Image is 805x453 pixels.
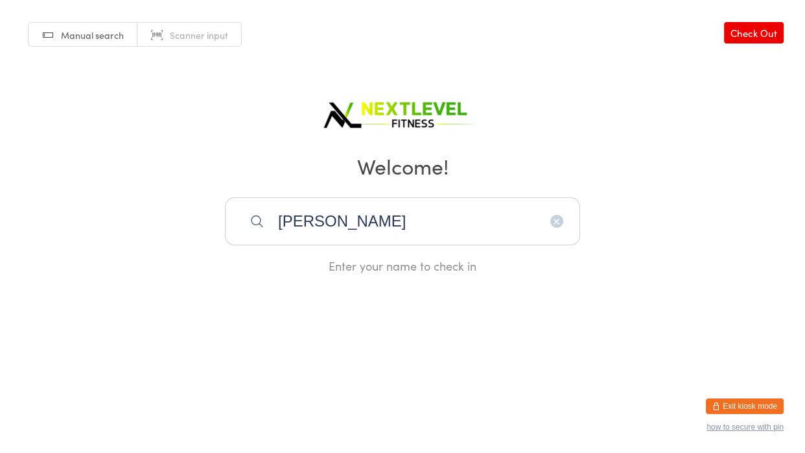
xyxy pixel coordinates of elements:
div: Enter your name to check in [225,258,580,274]
span: Manual search [61,29,124,42]
input: Search [225,197,580,245]
button: Exit kiosk mode [706,398,784,414]
a: Check Out [724,22,784,43]
button: how to secure with pin [706,422,784,432]
span: Scanner input [170,29,228,42]
img: Next Level Fitness [321,91,484,133]
h2: Welcome! [13,151,792,180]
